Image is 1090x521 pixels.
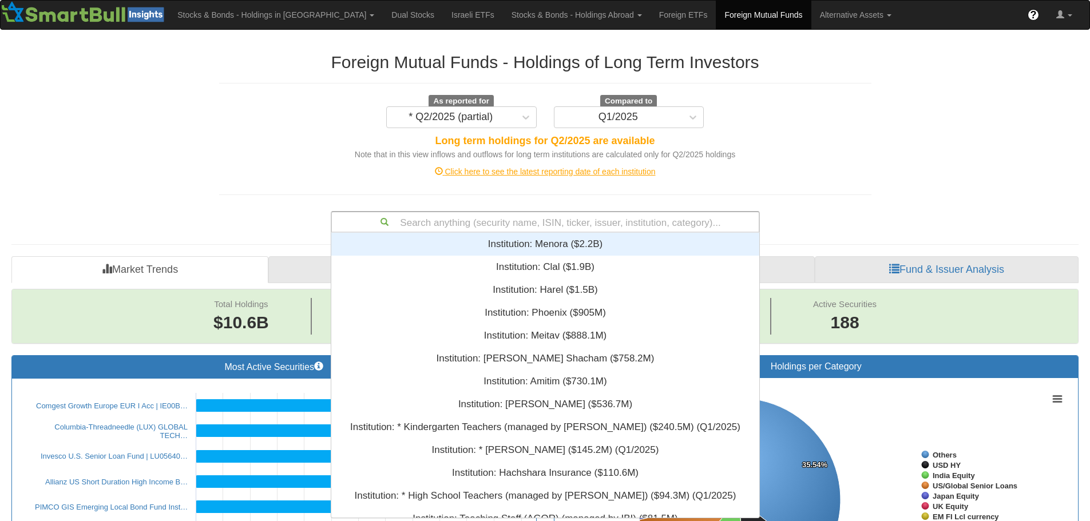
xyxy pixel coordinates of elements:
[331,484,759,507] div: Institution: * ‎High School Teachers (managed by [PERSON_NAME]) ‎($94.3M)‏ (Q1/2025)
[933,451,957,459] tspan: Others
[331,256,759,279] div: Institution: ‎Clal ‎($1.9B)‏
[813,299,877,309] span: Active Securities
[331,233,759,256] div: Institution: ‎Menora ‎($2.2B)‏
[383,1,443,29] a: Dual Stocks
[54,423,188,440] a: Columbia-Threadneedle (LUX) GLOBAL TECH…
[331,462,759,484] div: Institution: ‎Hachshara Insurance ‎($110.6M)‏
[933,492,980,500] tspan: Japan Equity
[41,452,188,460] a: Invesco U.S. Senior Loan Fund | LU05640…
[268,256,545,284] a: Category Breakdown
[332,212,759,232] div: Search anything (security name, ISIN, ticker, issuer, institution, category)...
[443,1,503,29] a: Israeli ETFs
[716,1,811,29] a: Foreign Mutual Funds
[503,1,651,29] a: Stocks & Bonds - Holdings Abroad
[331,439,759,462] div: Institution: * ‎[PERSON_NAME] ‎($145.2M)‏ (Q1/2025)
[813,311,877,335] span: 188
[331,301,759,324] div: Institution: ‎Phoenix ‎($905M)‏
[1,1,169,23] img: Smartbull
[933,482,1017,490] tspan: US/Global Senior Loans
[331,370,759,393] div: Institution: ‎Amitim ‎($730.1M)‏
[331,393,759,416] div: Institution: ‎[PERSON_NAME] ‎($536.7M)‏
[45,478,188,486] a: Allianz US Short Duration High Income B…
[1030,9,1037,21] span: ?
[214,299,268,309] span: Total Holdings
[35,503,188,511] a: PIMCO GIS Emerging Local Bond Fund Inst…
[933,471,975,480] tspan: India Equity
[1019,1,1048,29] a: ?
[211,166,880,177] div: Click here to see the latest reporting date of each institution
[600,95,657,108] span: Compared to
[331,347,759,370] div: Institution: ‎[PERSON_NAME] Shacham ‎($758.2M)‏
[811,1,900,29] a: Alternative Assets
[802,460,828,469] tspan: 35.54%
[213,313,269,332] span: $10.6B
[331,416,759,439] div: Institution: * ‎Kindergarten Teachers (managed by [PERSON_NAME]) ‎($240.5M)‏ (Q1/2025)
[36,401,188,410] a: Comgest Growth Europe EUR I Acc | IE00B…
[563,361,1070,372] h3: Holdings per Category
[409,112,493,123] div: * Q2/2025 (partial)
[331,279,759,301] div: Institution: ‎Harel ‎($1.5B)‏
[598,112,638,123] div: Q1/2025
[219,149,871,160] div: Note that in this view inflows and outflows for long term institutions are calculated only for Q2...
[219,53,871,71] h2: Foreign Mutual Funds - Holdings of Long Term Investors
[331,324,759,347] div: Institution: ‎Meitav ‎($888.1M)‏
[933,512,999,521] tspan: EM FI Lcl currency
[169,1,383,29] a: Stocks & Bonds - Holdings in [GEOGRAPHIC_DATA]
[11,256,268,284] a: Market Trends
[651,1,716,29] a: Foreign ETFs
[21,361,528,372] h3: Most Active Securities
[933,461,961,470] tspan: USD HY
[219,134,871,149] div: Long term holdings for Q2/2025 are available
[429,95,494,108] span: As reported for
[933,502,969,511] tspan: UK Equity
[815,256,1079,284] a: Fund & Issuer Analysis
